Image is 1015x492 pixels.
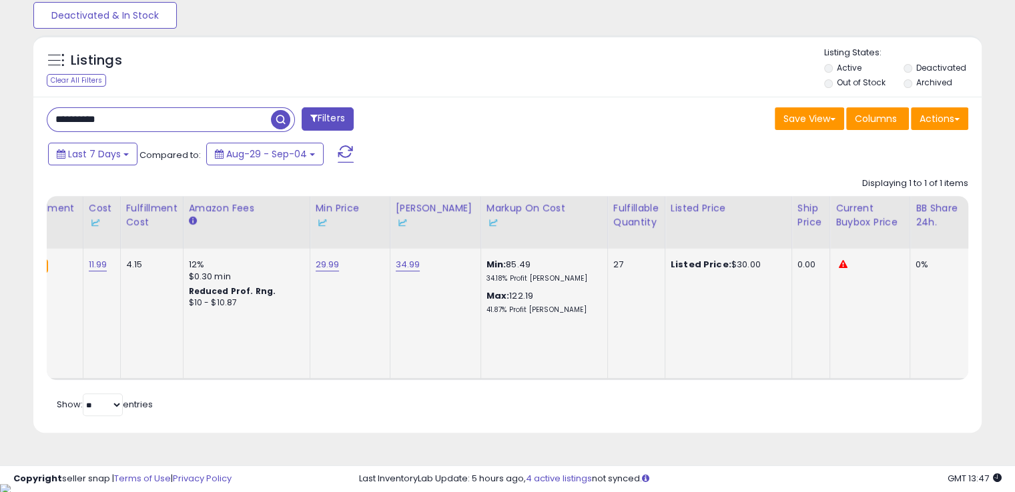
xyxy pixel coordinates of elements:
[486,258,506,271] b: Min:
[846,107,909,130] button: Columns
[480,196,607,249] th: The percentage added to the cost of goods (COGS) that forms the calculator for Min & Max prices.
[126,259,173,271] div: 4.15
[316,215,384,229] div: Some or all of the values in this column are provided from Inventory Lab.
[613,259,655,271] div: 27
[89,215,115,229] div: Some or all of the values in this column are provided from Inventory Lab.
[126,201,178,229] div: Fulfillment Cost
[359,473,1002,485] div: Last InventoryLab Update: 5 hours ago, not synced.
[396,215,475,229] div: Some or all of the values in this column are provided from Inventory Lab.
[916,201,964,229] div: BB Share 24h.
[114,472,171,485] a: Terms of Use
[855,112,897,125] span: Columns
[189,285,276,297] b: Reduced Prof. Rng.
[33,2,177,29] button: Deactivated & In Stock
[396,216,409,229] img: InventoryLab Logo
[316,258,340,271] a: 29.99
[71,51,122,70] h5: Listings
[671,258,731,271] b: Listed Price:
[486,305,597,315] p: 41.87% Profit [PERSON_NAME]
[916,62,966,73] label: Deactivated
[526,472,592,485] a: 4 active listings
[316,201,384,229] div: Min Price
[671,201,786,215] div: Listed Price
[189,201,304,215] div: Amazon Fees
[316,216,329,229] img: InventoryLab Logo
[189,259,300,271] div: 12%
[13,473,232,485] div: seller snap | |
[613,201,659,229] div: Fulfillable Quantity
[139,149,201,161] span: Compared to:
[916,259,960,271] div: 0%
[89,216,102,229] img: InventoryLab Logo
[189,271,300,283] div: $0.30 min
[173,472,232,485] a: Privacy Policy
[916,77,952,88] label: Archived
[302,107,354,131] button: Filters
[486,201,602,229] div: Markup on Cost
[206,143,324,165] button: Aug-29 - Sep-04
[837,62,862,73] label: Active
[948,472,1002,485] span: 2025-09-12 13:47 GMT
[48,143,137,165] button: Last 7 Days
[68,147,121,161] span: Last 7 Days
[797,201,824,229] div: Ship Price
[911,107,968,130] button: Actions
[89,258,107,271] a: 11.99
[862,177,968,190] div: Displaying 1 to 1 of 1 items
[837,77,886,88] label: Out of Stock
[89,201,115,229] div: Cost
[775,107,844,130] button: Save View
[189,297,300,309] div: $10 - $10.87
[226,147,307,161] span: Aug-29 - Sep-04
[396,258,420,271] a: 34.99
[396,201,475,229] div: [PERSON_NAME]
[189,215,197,227] small: Amazon Fees.
[486,289,510,302] b: Max:
[486,290,597,315] div: 122.19
[57,398,153,411] span: Show: entries
[486,215,602,229] div: Some or all of the values in this column are provided from Inventory Lab.
[47,74,106,87] div: Clear All Filters
[486,216,500,229] img: InventoryLab Logo
[835,201,904,229] div: Current Buybox Price
[671,259,781,271] div: $30.00
[824,47,982,59] p: Listing States:
[797,259,819,271] div: 0.00
[23,201,77,215] div: Fulfillment
[486,274,597,283] p: 34.18% Profit [PERSON_NAME]
[13,472,62,485] strong: Copyright
[486,259,597,283] div: 85.49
